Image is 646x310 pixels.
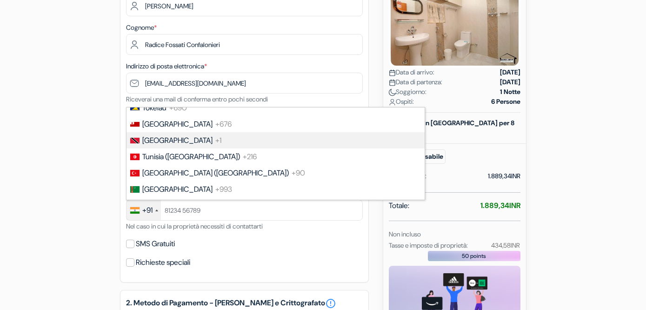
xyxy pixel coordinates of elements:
[126,95,268,103] small: Riceverai una mail di conferma entro pochi secondi
[142,184,213,194] span: [GEOGRAPHIC_DATA]
[389,69,396,76] img: calendar.svg
[142,135,213,145] span: [GEOGRAPHIC_DATA]
[462,252,486,260] span: 50 points
[500,87,520,97] strong: 1 Notte
[243,152,257,162] span: +216
[142,119,213,129] span: [GEOGRAPHIC_DATA]
[389,200,409,211] span: Totale:
[389,87,426,97] span: Soggiorno:
[389,241,468,249] small: Tasse e imposte di proprietà:
[389,230,421,238] small: Non incluso
[126,61,207,71] label: Indirizzo di posta elettronica
[127,200,161,220] div: India (भारत): +91
[389,67,434,77] span: Data di arrivo:
[389,97,414,107] span: Ospiti:
[126,107,425,200] ul: List of countries
[142,168,289,178] span: [GEOGRAPHIC_DATA] ([GEOGRAPHIC_DATA])
[215,119,232,129] span: +676
[136,237,175,250] label: SMS Gratuiti
[142,152,240,162] span: Tunisia (‫[GEOGRAPHIC_DATA]‬‎)
[215,184,232,194] span: +993
[126,200,363,221] input: 81234 56789
[142,205,153,216] div: +91
[389,77,442,87] span: Data di partenza:
[142,103,166,113] span: Tokelau
[126,298,363,309] h5: 2. Metodo di Pagamento - [PERSON_NAME] e Crittografato
[389,99,396,106] img: user_icon.svg
[169,103,187,113] span: +690
[126,222,263,230] small: Nel caso in cui la proprietà necessiti di contattarti
[126,23,157,33] label: Cognome
[500,77,520,87] strong: [DATE]
[389,119,514,137] b: Posto Letto in [GEOGRAPHIC_DATA] per 8 Persone
[126,34,363,55] input: Inserisci il cognome
[215,135,221,145] span: +1
[325,298,336,309] a: error_outline
[500,67,520,77] strong: [DATE]
[389,79,396,86] img: calendar.svg
[491,97,520,107] strong: 6 Persone
[292,168,305,178] span: +90
[389,89,396,96] img: moon.svg
[126,73,363,94] input: Inserisci il tuo indirizzo email
[491,241,520,249] small: 434,58INR
[480,201,520,210] strong: 1.889,34INR
[488,171,520,181] div: 1.889,34INR
[136,256,190,269] label: Richieste speciali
